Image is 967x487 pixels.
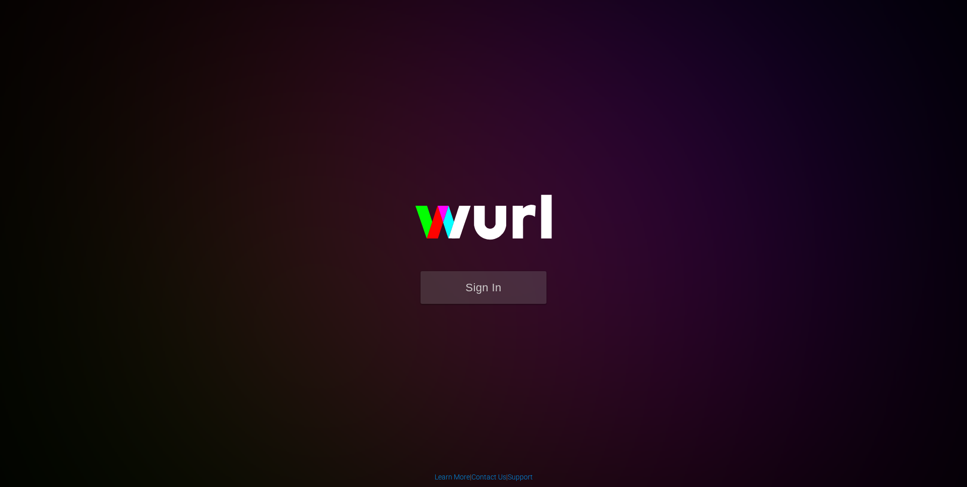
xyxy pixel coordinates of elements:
img: wurl-logo-on-black-223613ac3d8ba8fe6dc639794a292ebdb59501304c7dfd60c99c58986ef67473.svg [383,173,584,271]
a: Support [508,473,533,481]
a: Learn More [435,473,470,481]
div: | | [435,472,533,482]
a: Contact Us [471,473,506,481]
button: Sign In [421,271,546,304]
